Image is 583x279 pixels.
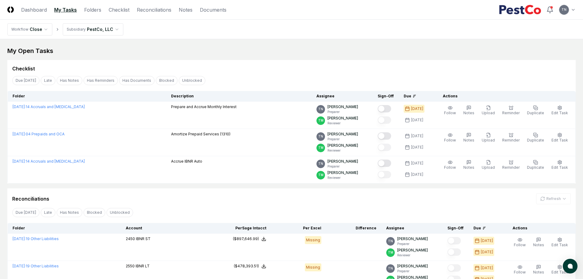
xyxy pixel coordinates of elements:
p: [PERSON_NAME] [397,236,428,242]
button: Blocked [84,208,105,217]
button: ($478,393.51) [234,263,266,269]
div: [DATE] [411,133,423,139]
th: Difference [326,223,381,234]
div: [DATE] [411,145,423,150]
button: ($897,646.99) [233,236,266,242]
span: Duplicate [527,165,544,170]
p: [PERSON_NAME] [327,115,358,121]
span: TM [318,173,323,177]
p: [PERSON_NAME] [397,247,428,253]
button: Unblocked [107,208,133,217]
button: Mark complete [378,105,391,112]
a: [DATE]:04 Prepaids and OCA [13,132,65,136]
button: TN [559,4,570,15]
p: [PERSON_NAME] [327,104,358,110]
button: Late [41,76,55,85]
span: Notes [533,243,544,247]
p: Accrue IBNR Auto [171,159,202,164]
button: Duplicate [526,131,545,144]
span: [DATE] : [13,264,26,268]
a: Folders [84,6,101,13]
a: Reconciliations [137,6,171,13]
span: Duplicate [527,138,544,142]
span: TN [388,239,393,243]
a: Checklist [109,6,129,13]
span: Edit Task [551,243,568,247]
span: TM [318,145,323,150]
button: Late [41,208,55,217]
span: 2550 [126,264,135,268]
p: [PERSON_NAME] [327,159,358,164]
p: [PERSON_NAME] [327,143,358,148]
div: Account [126,225,211,231]
p: Reviewer [327,121,358,126]
div: ($478,393.51) [234,263,259,269]
p: Amortize Prepaid Services (1310) [171,131,230,137]
th: Folder [8,91,166,102]
th: Sign-Off [373,91,399,102]
p: Reviewer [327,175,358,180]
th: Description [166,91,312,102]
th: Sign-Off [443,223,469,234]
span: TN [318,107,323,111]
button: Edit Task [550,104,569,117]
span: Notes [533,270,544,274]
button: Follow [513,236,527,249]
th: Per Sage Intacct [216,223,271,234]
div: Subsidiary [67,27,86,32]
div: Reconciliations [12,195,49,202]
span: Edit Task [551,270,568,274]
button: Reminder [501,159,521,172]
span: Duplicate [527,111,544,115]
button: Due Today [12,76,39,85]
span: TN [318,161,323,166]
button: Mark complete [447,248,461,256]
span: Reminder [502,165,520,170]
p: Preparer [327,110,358,114]
button: Reminder [501,131,521,144]
a: [DATE]:14 Accruals and [MEDICAL_DATA] [13,159,85,164]
div: Actions [508,225,571,231]
span: Notes [463,138,474,142]
button: Notes [462,131,476,144]
span: TN [562,7,566,12]
span: Notes [463,111,474,115]
span: Follow [444,138,456,142]
button: Reminder [501,104,521,117]
a: My Tasks [54,6,77,13]
th: Assignee [312,91,373,102]
p: Reviewer [327,148,358,153]
a: Dashboard [21,6,47,13]
button: Upload [480,131,496,144]
th: Per Excel [271,223,326,234]
span: TN [388,266,393,271]
button: Has Notes [57,208,82,217]
button: Follow [443,159,457,172]
button: Follow [513,263,527,276]
span: Follow [444,165,456,170]
p: Prepare and Accrue Monthly Interest [171,104,237,110]
p: Reviewer [397,253,428,258]
span: [DATE] : [13,132,26,136]
div: Checklist [12,65,35,72]
button: Notes [462,159,476,172]
span: Upload [482,165,495,170]
span: TM [388,250,393,255]
span: Reminder [502,138,520,142]
div: [DATE] [481,265,493,271]
p: [PERSON_NAME] [397,263,428,269]
button: Unblocked [179,76,205,85]
button: Mark complete [378,116,391,124]
button: Upload [480,104,496,117]
div: [DATE] [411,160,423,166]
th: Folder [8,223,121,234]
div: [DATE] [481,238,493,243]
div: Workflow [11,27,28,32]
a: [DATE]:14 Accruals and [MEDICAL_DATA] [13,104,85,109]
button: Edit Task [550,159,569,172]
div: Due [404,93,428,99]
p: Preparer [397,269,428,273]
span: Follow [514,243,526,247]
span: Edit Task [551,111,568,115]
button: Mark complete [378,171,391,178]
